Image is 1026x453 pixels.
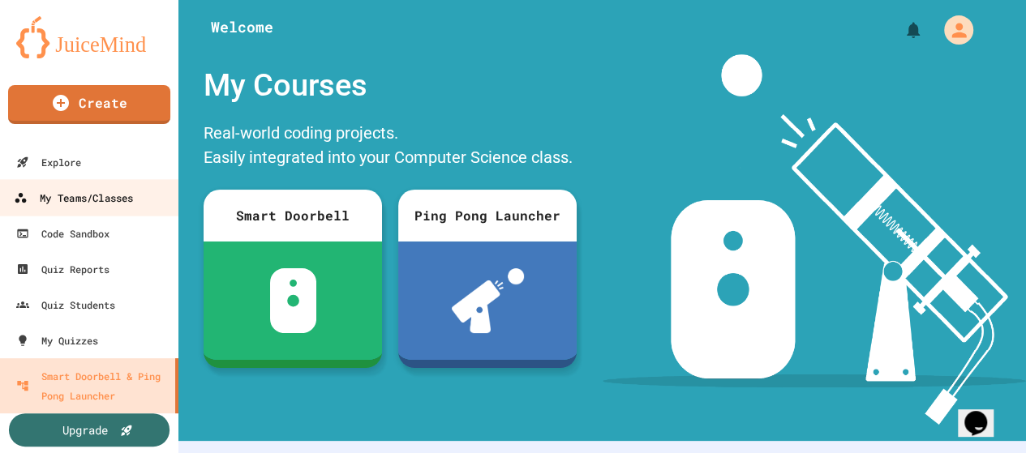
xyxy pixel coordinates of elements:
div: Explore [16,152,81,172]
div: Real-world coding projects. Easily integrated into your Computer Science class. [195,117,585,177]
div: My Notifications [874,16,927,44]
img: logo-orange.svg [16,16,162,58]
iframe: chat widget [958,388,1010,437]
div: Smart Doorbell [204,190,382,241]
img: ppl-with-ball.png [452,268,524,333]
div: Quiz Students [16,295,115,314]
img: sdb-white.svg [270,268,316,333]
div: Code Sandbox [16,224,109,243]
a: Create [8,85,170,124]
div: My Teams/Classes [14,188,133,208]
div: My Quizzes [16,331,98,350]
div: My Courses [195,54,585,117]
div: Ping Pong Launcher [398,190,577,241]
div: My Account [927,11,977,49]
div: Smart Doorbell & Ping Pong Launcher [16,366,169,405]
div: Upgrade [62,421,108,438]
div: Quiz Reports [16,259,109,279]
